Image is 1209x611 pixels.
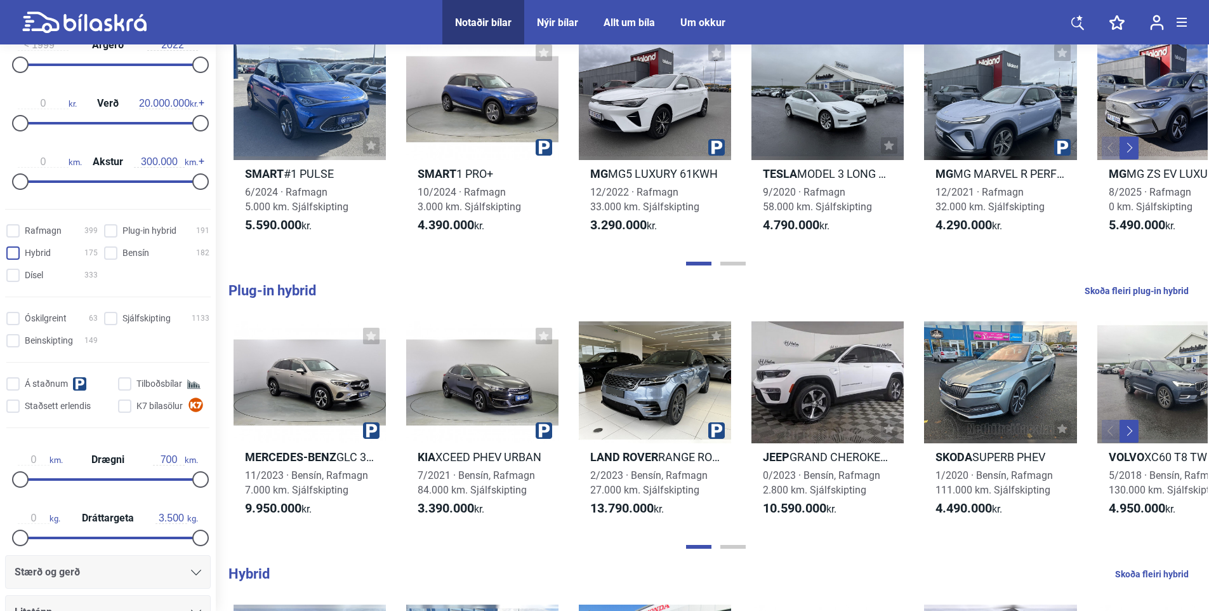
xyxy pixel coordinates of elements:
span: kr. [935,218,1002,233]
span: 399 [84,224,98,238]
b: 4.790.000 [763,217,819,232]
img: user-login.svg [1150,15,1164,30]
span: kr. [18,98,77,109]
b: 5.590.000 [245,217,301,232]
a: KiaXCEED PHEV URBAN7/2021 · Bensín, Rafmagn84.000 km. Sjálfskipting3.390.000kr. [406,321,558,528]
b: Kia [418,450,435,464]
b: Smart [418,167,456,180]
b: Mg [935,167,953,180]
span: kr. [1109,218,1175,233]
a: Nýir bílar [537,17,578,29]
b: Volvo [1109,450,1144,464]
span: Óskilgreint [25,312,67,325]
span: 9/2020 · Rafmagn 58.000 km. Sjálfskipting [763,186,872,213]
span: 149 [84,334,98,347]
span: 175 [84,246,98,260]
span: kr. [590,501,664,516]
b: 4.390.000 [418,217,474,232]
span: Drægni [88,455,128,465]
b: 5.490.000 [1109,217,1165,232]
button: Previous [1102,137,1121,159]
span: kr. [139,98,198,109]
span: 7/2021 · Bensín, Rafmagn 84.000 km. Sjálfskipting [418,469,535,496]
span: km. [153,454,198,466]
a: Skoða fleiri hybrid [1115,566,1189,582]
span: K7 bílasölur [136,399,183,413]
span: kr. [418,501,484,516]
span: Beinskipting [25,334,73,347]
span: kr. [763,218,829,233]
span: 11/2023 · Bensín, Rafmagn 7.000 km. Sjálfskipting [245,469,368,496]
span: 191 [196,224,209,238]
a: Smart#1 PULSE6/2024 · Rafmagn5.000 km. Sjálfskipting5.590.000kr. [234,38,386,245]
a: Smart1 PRO+10/2024 · Rafmagn3.000 km. Sjálfskipting4.390.000kr. [406,38,558,245]
span: 12/2022 · Rafmagn 33.000 km. Sjálfskipting [590,186,699,213]
button: Page 2 [720,262,746,265]
b: 3.390.000 [418,500,474,516]
button: Page 1 [686,545,711,549]
button: Next [1120,420,1139,443]
span: 1133 [192,312,209,325]
h2: #1 PULSE [234,166,386,181]
h2: SUPERB PHEV [924,450,1076,464]
b: 3.290.000 [590,217,647,232]
a: Land RoverRANGE ROVER VELAR SE R-DYNAMIC2/2023 · Bensín, Rafmagn27.000 km. Sjálfskipting13.790.00... [579,321,731,528]
span: Rafmagn [25,224,62,238]
span: km. [18,454,63,466]
h2: MG5 LUXURY 61KWH [579,166,731,181]
b: 4.290.000 [935,217,992,232]
b: Plug-in hybrid [228,283,316,299]
span: kr. [935,501,1002,516]
h2: 1 PRO+ [406,166,558,181]
a: MgMG MARVEL R PERFORMANCE 70KWH12/2021 · Rafmagn32.000 km. Sjálfskipting4.290.000kr. [924,38,1076,245]
b: Mg [590,167,608,180]
button: Previous [1102,420,1121,443]
a: Mercedes-BenzGLC 300 E 4MATIC PURE11/2023 · Bensín, Rafmagn7.000 km. Sjálfskipting9.950.000kr. [234,321,386,528]
b: 13.790.000 [590,500,654,516]
h2: GRAND CHEROKEE 4XE PHEV [751,450,904,464]
span: Dráttargeta [79,513,137,523]
b: Land Rover [590,450,658,464]
a: TeslaMODEL 3 LONG RANGE9/2020 · Rafmagn58.000 km. Sjálfskipting4.790.000kr. [751,38,904,245]
span: kr. [418,218,484,233]
span: kr. [245,218,312,233]
b: 4.950.000 [1109,500,1165,516]
span: Sjálfskipting [122,312,171,325]
span: kr. [1109,501,1175,516]
span: 0/2023 · Bensín, Rafmagn 2.800 km. Sjálfskipting [763,469,880,496]
button: Page 2 [720,545,746,549]
h2: MG MARVEL R PERFORMANCE 70KWH [924,166,1076,181]
a: Notaðir bílar [455,17,512,29]
h2: RANGE ROVER VELAR SE R-DYNAMIC [579,450,731,464]
span: Bensín [122,246,149,260]
span: km. [18,156,82,168]
span: 8/2025 · Rafmagn 0 km. Sjálfskipting [1109,186,1192,213]
span: 2/2023 · Bensín, Rafmagn 27.000 km. Sjálfskipting [590,469,708,496]
a: Allt um bíla [604,17,655,29]
span: kg. [155,513,198,524]
span: km. [134,156,198,168]
b: 10.590.000 [763,500,826,516]
span: kr. [763,501,836,516]
span: kr. [245,501,312,516]
span: Á staðnum [25,377,68,391]
span: 63 [89,312,98,325]
b: Hybrid [228,566,270,582]
span: Plug-in hybrid [122,224,176,238]
span: Dísel [25,269,43,282]
button: Next [1120,137,1139,159]
h2: XCEED PHEV URBAN [406,450,558,464]
a: Um okkur [680,17,725,29]
a: SkodaSUPERB PHEV1/2020 · Bensín, Rafmagn111.000 km. Sjálfskipting4.490.000kr. [924,321,1076,528]
b: Mg [1109,167,1126,180]
a: JeepGRAND CHEROKEE 4XE PHEV0/2023 · Bensín, Rafmagn2.800 km. Sjálfskipting10.590.000kr. [751,321,904,528]
b: Smart [245,167,284,180]
span: 333 [84,269,98,282]
b: Tesla [763,167,797,180]
span: 1/2020 · Bensín, Rafmagn 111.000 km. Sjálfskipting [935,469,1053,496]
span: Staðsett erlendis [25,399,91,413]
span: kg. [18,513,60,524]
